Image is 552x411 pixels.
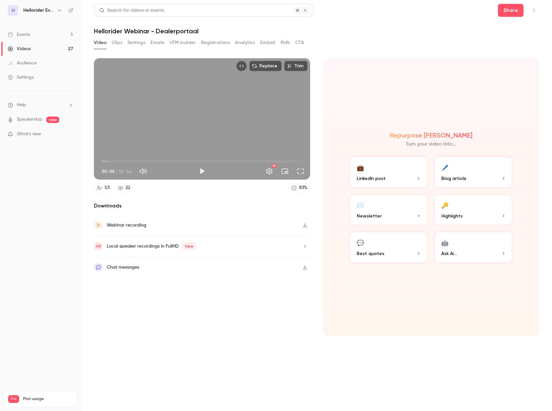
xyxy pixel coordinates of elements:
[441,175,467,182] span: Blog article
[170,38,196,48] button: UTM builder
[498,4,524,17] button: Share
[8,46,31,52] div: Videos
[8,395,19,403] span: Pro
[236,61,247,71] button: Embed video
[434,156,513,188] button: 🖊️Blog article
[235,38,255,48] button: Analytics
[441,213,463,219] span: Highlights
[357,200,364,210] div: ✉️
[151,38,164,48] button: Emails
[17,116,42,123] a: SpeakerHub
[94,202,310,210] h2: Downloads
[263,165,276,178] button: Settings
[105,184,109,191] div: 53
[272,164,276,168] div: HD
[12,7,15,14] span: H
[357,175,386,182] span: LinkedIn post
[46,117,59,123] span: new
[94,183,112,192] a: 53
[137,165,150,178] button: Mute
[294,165,307,178] button: Full screen
[288,183,310,192] a: 83%
[8,74,34,81] div: Settings
[17,131,41,138] span: What's new
[434,194,513,226] button: 🔑Highlights
[8,31,30,38] div: Events
[260,38,276,48] button: Embed
[281,38,290,48] button: Polls
[128,38,145,48] button: Settings
[349,156,429,188] button: 💼LinkedIn post
[357,238,364,248] div: 💬
[65,131,73,137] iframe: Noticeable Trigger
[102,168,115,175] span: 00:00
[107,242,196,250] div: Local speaker recordings in FullHD
[406,140,456,148] p: Turn your video into...
[299,184,307,191] div: 83 %
[102,168,131,175] div: 00:00
[126,184,130,191] div: 22
[23,7,54,14] h6: Hellorider Events
[94,38,107,48] button: Video
[17,102,26,108] span: Help
[23,396,73,402] span: Plan usage
[441,162,448,172] div: 🖊️
[434,231,513,263] button: 🤖Ask Ai...
[349,194,429,226] button: ✉️Newsletter
[94,27,539,35] h1: Hellorider Webinar - Dealerportaal
[357,162,364,172] div: 💼
[249,61,282,71] button: Replace
[107,263,139,271] div: Chat messages
[441,200,448,210] div: 🔑
[8,102,73,108] li: help-dropdown-opener
[441,250,457,257] span: Ask Ai...
[284,61,308,71] button: Trim
[295,38,304,48] button: CTA
[118,168,131,175] span: 56:54
[196,165,208,178] button: Play
[441,238,448,248] div: 🤖
[107,221,146,229] div: Webinar recording
[115,183,133,192] a: 22
[357,213,382,219] span: Newsletter
[112,38,122,48] button: Clips
[349,231,429,263] button: 💬Best quotes
[278,165,291,178] button: Turn on miniplayer
[357,250,384,257] span: Best quotes
[99,7,164,14] div: Search for videos or events
[115,168,118,175] span: /
[8,60,37,66] div: Audience
[183,242,196,250] span: New
[390,131,472,139] h2: Repurpose [PERSON_NAME]
[529,5,539,16] button: Top Bar Actions
[201,38,230,48] button: Registrations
